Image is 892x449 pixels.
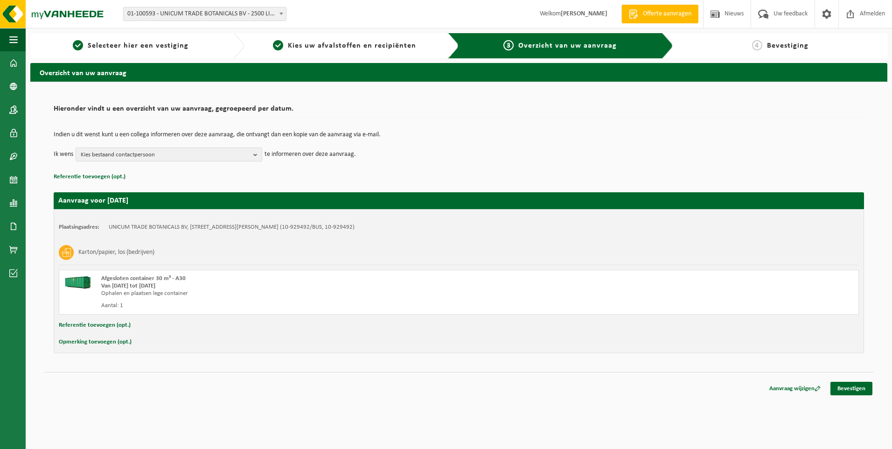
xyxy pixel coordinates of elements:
[58,197,128,204] strong: Aanvraag voor [DATE]
[88,42,188,49] span: Selecteer hier een vestiging
[101,302,496,309] div: Aantal: 1
[78,245,154,260] h3: Karton/papier, los (bedrijven)
[288,42,416,49] span: Kies uw afvalstoffen en recipiënten
[101,290,496,297] div: Ophalen en plaatsen lege container
[762,382,828,395] a: Aanvraag wijzigen
[621,5,698,23] a: Offerte aanvragen
[54,147,73,161] p: Ik wens
[265,147,356,161] p: te informeren over deze aanvraag.
[109,224,355,231] td: UNICUM TRADE BOTANICALS BV, [STREET_ADDRESS][PERSON_NAME] (10-929492/BUS, 10-929492)
[35,40,226,51] a: 1Selecteer hier een vestiging
[59,224,99,230] strong: Plaatsingsadres:
[503,40,514,50] span: 3
[249,40,440,51] a: 2Kies uw afvalstoffen en recipiënten
[5,428,156,449] iframe: chat widget
[30,63,887,81] h2: Overzicht van uw aanvraag
[273,40,283,50] span: 2
[64,275,92,289] img: HK-XA-30-GN-00.png
[59,336,132,348] button: Opmerking toevoegen (opt.)
[752,40,762,50] span: 4
[54,105,864,118] h2: Hieronder vindt u een overzicht van uw aanvraag, gegroepeerd per datum.
[81,148,250,162] span: Kies bestaand contactpersoon
[767,42,808,49] span: Bevestiging
[830,382,872,395] a: Bevestigen
[124,7,286,21] span: 01-100593 - UNICUM TRADE BOTANICALS BV - 2500 LIER, JOSEPH VAN INSTRAAT 21
[123,7,286,21] span: 01-100593 - UNICUM TRADE BOTANICALS BV - 2500 LIER, JOSEPH VAN INSTRAAT 21
[54,132,864,138] p: Indien u dit wenst kunt u een collega informeren over deze aanvraag, die ontvangt dan een kopie v...
[59,319,131,331] button: Referentie toevoegen (opt.)
[73,40,83,50] span: 1
[54,171,125,183] button: Referentie toevoegen (opt.)
[518,42,617,49] span: Overzicht van uw aanvraag
[641,9,694,19] span: Offerte aanvragen
[76,147,262,161] button: Kies bestaand contactpersoon
[101,283,155,289] strong: Van [DATE] tot [DATE]
[561,10,607,17] strong: [PERSON_NAME]
[101,275,186,281] span: Afgesloten container 30 m³ - A30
